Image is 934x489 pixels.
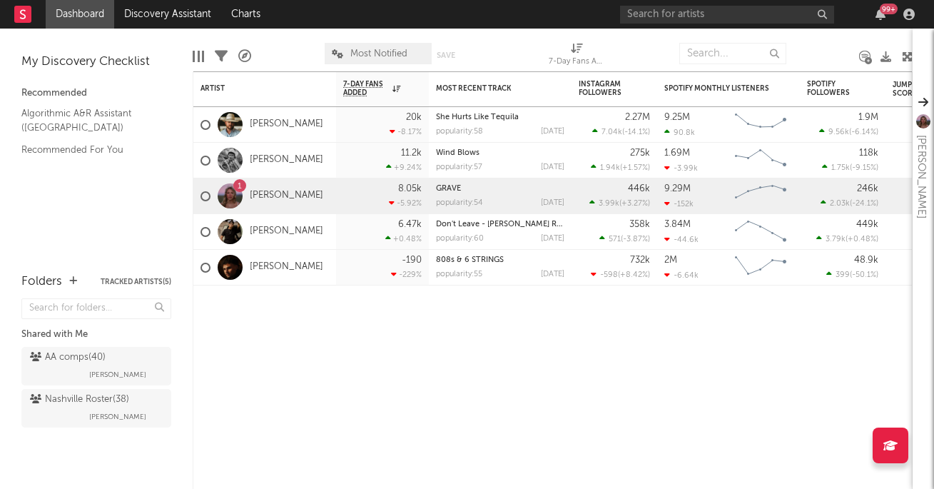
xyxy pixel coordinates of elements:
[436,185,564,193] div: GRAVE
[893,81,928,98] div: Jump Score
[436,256,564,264] div: 808s & 6 STRINGS
[398,184,422,193] div: 8.05k
[30,391,129,408] div: Nashville Roster ( 38 )
[541,128,564,136] div: [DATE]
[385,234,422,243] div: +0.48 %
[600,164,620,172] span: 1.94k
[628,184,650,193] div: 446k
[664,163,698,173] div: -3.99k
[386,163,422,172] div: +9.24 %
[822,163,878,172] div: ( )
[250,154,323,166] a: [PERSON_NAME]
[620,6,834,24] input: Search for artists
[89,408,146,425] span: [PERSON_NAME]
[389,198,422,208] div: -5.92 %
[200,84,308,93] div: Artist
[664,220,691,229] div: 3.84M
[591,163,650,172] div: ( )
[549,36,606,77] div: 7-Day Fans Added (7-Day Fans Added)
[436,149,479,157] a: Wind Blows
[729,250,793,286] svg: Chart title
[599,200,619,208] span: 3.99k
[89,366,146,383] span: [PERSON_NAME]
[436,149,564,157] div: Wind Blows
[679,43,786,64] input: Search...
[21,298,171,319] input: Search for folders...
[250,190,323,202] a: [PERSON_NAME]
[436,84,543,93] div: Most Recent Track
[436,221,564,228] div: Don't Leave - Jolene Remix
[729,178,793,214] svg: Chart title
[101,278,171,286] button: Tracked Artists(5)
[436,235,484,243] div: popularity: 60
[343,80,389,97] span: 7-Day Fans Added
[913,135,930,218] div: [PERSON_NAME]
[625,113,650,122] div: 2.27M
[622,164,648,172] span: +1.57 %
[857,184,878,193] div: 246k
[350,49,407,59] span: Most Notified
[589,198,650,208] div: ( )
[599,234,650,243] div: ( )
[620,271,648,279] span: +8.42 %
[402,256,422,265] div: -190
[664,148,690,158] div: 1.69M
[401,148,422,158] div: 11.2k
[630,256,650,265] div: 732k
[436,128,483,136] div: popularity: 58
[21,389,171,428] a: Nashville Roster(38)[PERSON_NAME]
[819,127,878,136] div: ( )
[664,271,699,280] div: -6.64k
[250,261,323,273] a: [PERSON_NAME]
[826,270,878,279] div: ( )
[851,128,876,136] span: -6.14 %
[601,128,622,136] span: 7.04k
[21,273,62,291] div: Folders
[193,36,204,77] div: Edit Columns
[807,80,857,97] div: Spotify Followers
[852,164,876,172] span: -9.15 %
[828,128,849,136] span: 9.56k
[630,148,650,158] div: 275k
[436,271,482,278] div: popularity: 55
[600,271,618,279] span: -598
[30,349,106,366] div: AA comps ( 40 )
[406,113,422,122] div: 20k
[729,214,793,250] svg: Chart title
[391,270,422,279] div: -229 %
[436,163,482,171] div: popularity: 57
[591,270,650,279] div: ( )
[664,235,699,244] div: -44.6k
[609,236,621,243] span: 571
[436,256,504,264] a: 808s & 6 STRINGS
[831,164,850,172] span: 1.75k
[541,235,564,243] div: [DATE]
[664,113,690,122] div: 9.25M
[624,128,648,136] span: -14.1 %
[21,326,171,343] div: Shared with Me
[856,220,878,229] div: 449k
[549,54,606,71] div: 7-Day Fans Added (7-Day Fans Added)
[21,347,171,385] a: AA comps(40)[PERSON_NAME]
[816,234,878,243] div: ( )
[836,271,850,279] span: 399
[854,256,878,265] div: 48.9k
[437,51,455,59] button: Save
[880,4,898,14] div: 99 +
[830,200,850,208] span: 2.03k
[398,220,422,229] div: 6.47k
[250,119,323,131] a: [PERSON_NAME]
[436,185,461,193] a: GRAVE
[390,127,422,136] div: -8.17 %
[858,113,878,122] div: 1.9M
[664,184,691,193] div: 9.29M
[436,114,564,121] div: She Hurts Like Tequila
[875,9,885,20] button: 99+
[729,107,793,143] svg: Chart title
[238,36,251,77] div: A&R Pipeline
[621,200,648,208] span: +3.27 %
[21,54,171,71] div: My Discovery Checklist
[215,36,228,77] div: Filters
[541,271,564,278] div: [DATE]
[664,128,695,137] div: 90.8k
